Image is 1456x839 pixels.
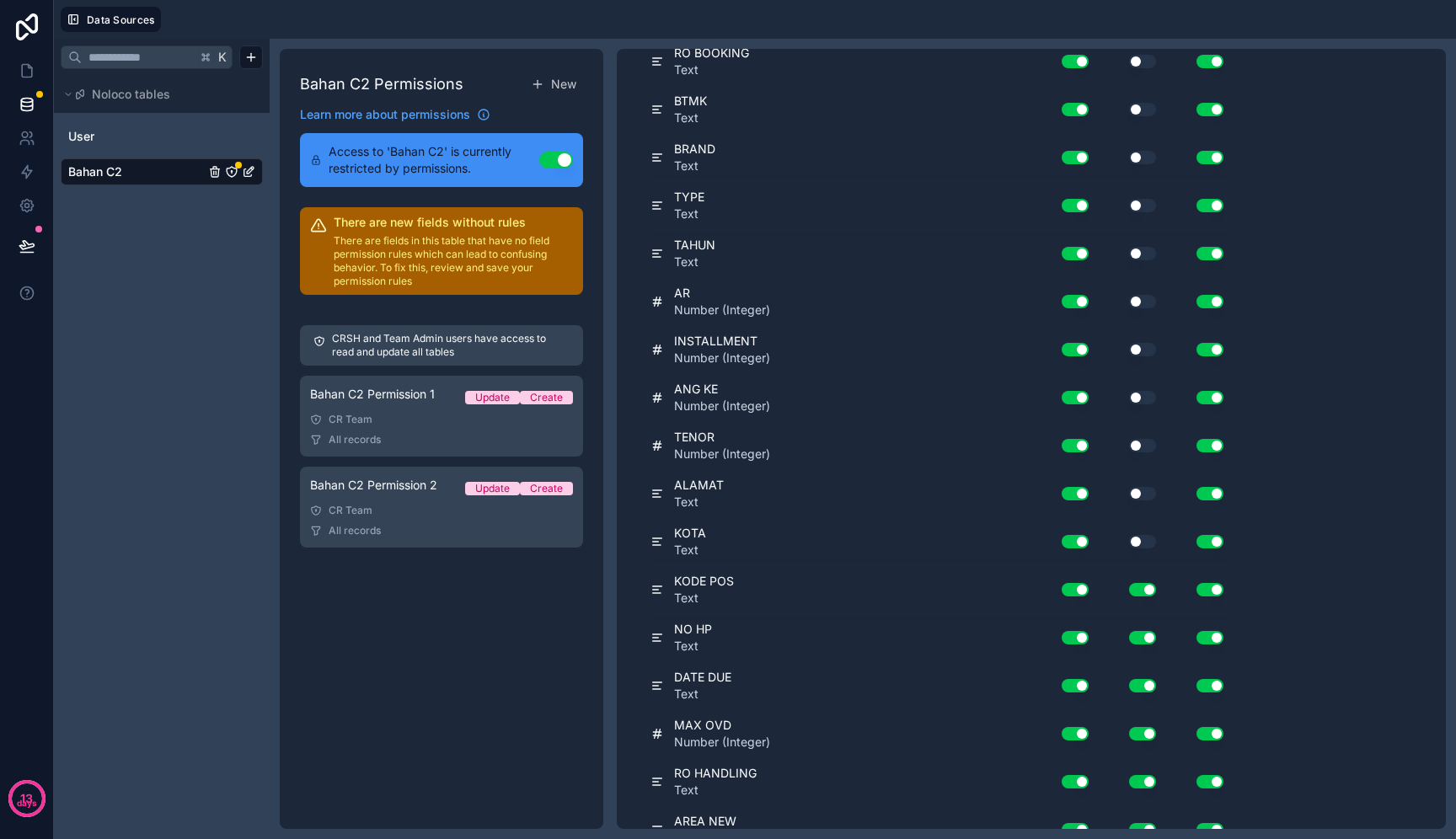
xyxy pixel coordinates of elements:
span: Text [674,494,724,510]
span: Text [674,61,749,78]
span: Data Sources [87,13,155,26]
span: TYPE [674,189,704,206]
a: Bahan C2 [68,163,205,180]
span: All records [329,433,381,446]
div: Update [475,391,510,404]
span: Text [674,206,704,222]
a: Bahan C2 Permission 2UpdateCreateCR TeamAll records [300,467,583,548]
span: Bahan C2 [68,163,122,180]
span: All records [329,524,381,537]
div: Create [530,482,563,495]
span: TENOR [674,429,770,446]
span: Text [674,158,715,174]
span: DATE DUE [674,669,731,686]
span: RO HANDLING [674,765,757,782]
span: Text [674,110,707,126]
span: Text [674,542,706,558]
span: AR [674,285,770,302]
span: Text [674,686,731,703]
p: 13 [20,790,33,807]
span: KOTA [674,525,706,542]
a: User [68,128,205,145]
span: Number (Integer) [674,446,770,462]
span: RO BOOKING [674,45,749,61]
div: CR Team [310,504,573,517]
button: Noloco tables [61,83,253,106]
div: Bahan C2 [61,158,263,185]
span: Number (Integer) [674,350,770,366]
div: Update [475,482,510,495]
p: CRSH and Team Admin users have access to read and update all tables [332,332,570,359]
div: Create [530,391,563,404]
span: Text [674,638,712,655]
span: Learn more about permissions [300,106,470,123]
span: ALAMAT [674,477,724,494]
span: Number (Integer) [674,398,770,414]
span: K [217,51,228,63]
h2: There are new fields without rules [334,214,573,231]
p: days [17,797,37,810]
span: INSTALLMENT [674,333,770,350]
span: Number (Integer) [674,302,770,318]
h1: Bahan C2 Permissions [300,72,463,96]
span: Access to 'Bahan C2' is currently restricted by permissions. [329,143,539,177]
span: Text [674,590,734,607]
span: New [551,76,576,93]
a: Learn more about permissions [300,106,490,123]
span: Number (Integer) [674,734,770,751]
span: BTMK [674,93,707,110]
span: TAHUN [674,237,715,254]
p: There are fields in this table that have no field permission rules which can lead to confusing be... [334,234,573,288]
span: Bahan C2 Permission 2 [310,477,437,494]
button: New [524,69,583,99]
span: Noloco tables [92,86,170,103]
span: MAX OVD [674,717,770,734]
div: CR Team [310,413,573,426]
button: Data Sources [61,7,161,32]
span: NO HP [674,621,712,638]
span: Bahan C2 Permission 1 [310,386,435,403]
span: KODE POS [674,573,734,590]
span: AREA NEW [674,813,736,830]
div: User [61,123,263,150]
span: User [68,128,94,145]
span: Text [674,254,715,270]
span: ANG KE [674,381,770,398]
span: Text [674,782,757,799]
span: BRAND [674,141,715,158]
a: Bahan C2 Permission 1UpdateCreateCR TeamAll records [300,376,583,457]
